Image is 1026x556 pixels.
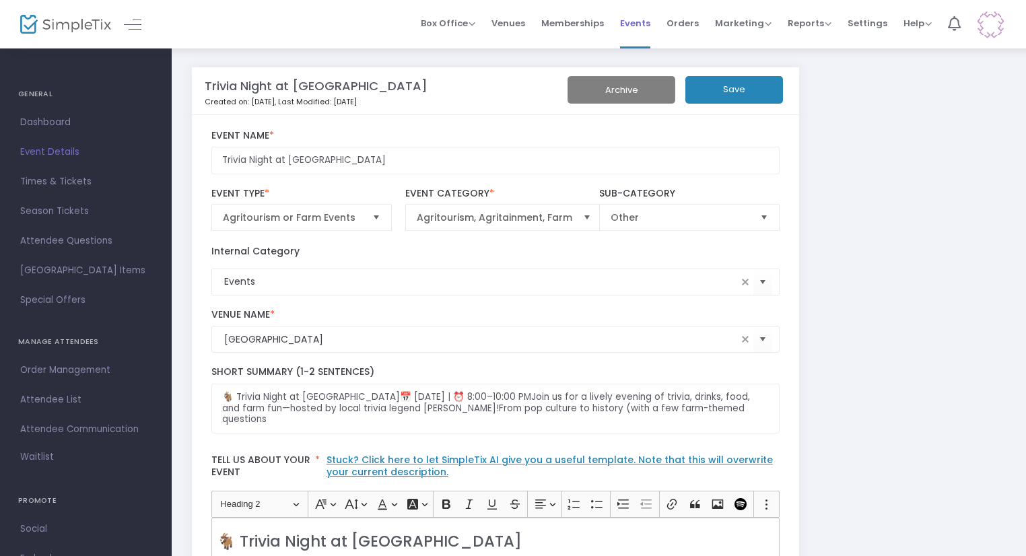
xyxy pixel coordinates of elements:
[20,520,151,538] span: Social
[20,450,54,464] span: Waitlist
[599,188,780,200] label: Sub-Category
[903,17,932,30] span: Help
[211,147,780,174] input: Enter Event Name
[685,76,783,104] button: Save
[848,6,887,40] span: Settings
[20,143,151,161] span: Event Details
[611,211,750,224] span: Other
[211,309,780,321] label: Venue Name
[211,491,780,518] div: Editor toolbar
[491,6,525,40] span: Venues
[421,17,475,30] span: Box Office
[620,6,650,40] span: Events
[20,361,151,379] span: Order Management
[20,291,151,309] span: Special Offers
[211,188,392,200] label: Event Type
[568,76,675,104] button: Archive
[224,275,738,289] input: Select Event Internal Category
[753,326,772,353] button: Select
[217,532,774,551] h3: 🐐 Trivia Night at [GEOGRAPHIC_DATA]
[205,447,786,491] label: Tell us about your event
[20,391,151,409] span: Attendee List
[737,274,753,290] span: clear
[20,262,151,279] span: [GEOGRAPHIC_DATA] Items
[214,494,305,515] button: Heading 2
[753,268,772,296] button: Select
[541,6,604,40] span: Memberships
[211,365,374,378] span: Short Summary (1-2 Sentences)
[20,203,151,220] span: Season Tickets
[275,96,357,107] span: , Last Modified: [DATE]
[737,331,753,347] span: clear
[666,6,699,40] span: Orders
[220,496,290,512] span: Heading 2
[405,188,603,200] label: Event Category
[205,77,427,95] m-panel-title: Trivia Night at [GEOGRAPHIC_DATA]
[223,211,362,224] span: Agritourism or Farm Events
[20,114,151,131] span: Dashboard
[20,173,151,190] span: Times & Tickets
[755,205,774,230] button: Select
[18,81,153,108] h4: GENERAL
[20,232,151,250] span: Attendee Questions
[18,487,153,514] h4: PROMOTE
[18,328,153,355] h4: MANAGE ATTENDEES
[715,17,772,30] span: Marketing
[211,244,300,258] label: Internal Category
[788,17,831,30] span: Reports
[327,453,773,479] a: Stuck? Click here to let SimpleTix AI give you a useful template. Note that this will overwrite y...
[211,130,780,142] label: Event Name
[578,205,596,230] button: Select
[20,421,151,438] span: Attendee Communication
[205,96,592,108] p: Created on: [DATE]
[367,205,386,230] button: Select
[224,333,738,347] input: Select Venue
[417,211,572,224] span: Agritourism, Agritainment, Farm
